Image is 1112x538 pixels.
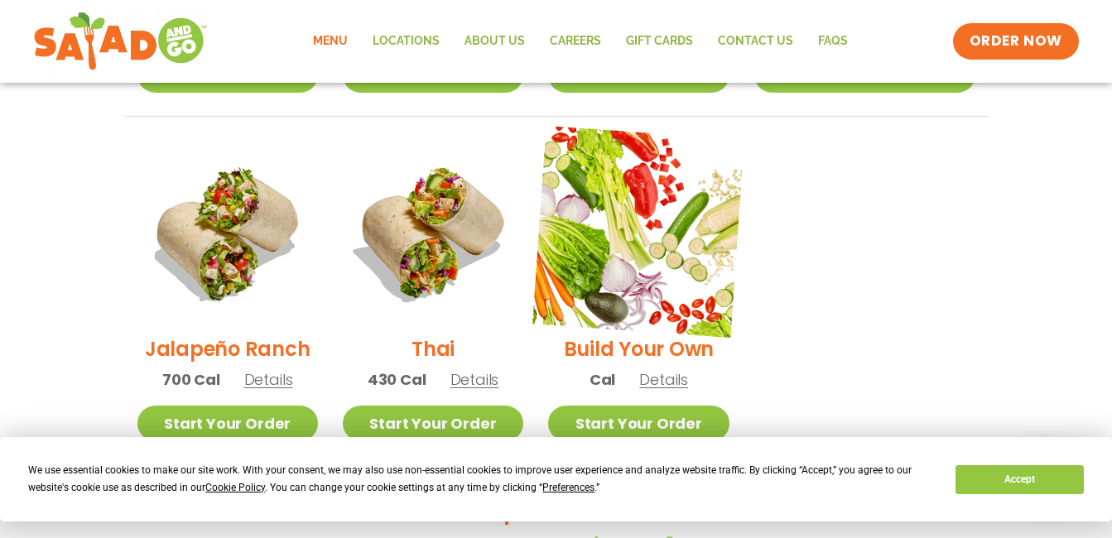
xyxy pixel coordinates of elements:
[542,482,595,493] span: Preferences
[137,142,318,322] img: Product photo for Jalapeño Ranch Wrap
[33,8,208,74] img: new-SAG-logo-768×292
[205,482,265,493] span: Cookie Policy
[953,23,1079,60] a: ORDER NOW
[301,22,360,60] a: Menu
[639,369,688,390] span: Details
[532,126,744,338] img: Product photo for Build Your Own
[145,334,310,363] h2: Jalapeño Ranch
[28,462,936,497] div: We use essential cookies to make our site work. With your consent, we may also use non-essential ...
[162,368,220,391] span: 700 Cal
[452,22,537,60] a: About Us
[412,334,455,363] h2: Thai
[614,22,705,60] a: GIFT CARDS
[343,142,523,322] img: Product photo for Thai Wrap
[537,22,614,60] a: Careers
[137,406,318,441] a: Start Your Order
[590,368,615,391] span: Cal
[705,22,806,60] a: Contact Us
[564,334,715,363] h2: Build Your Own
[301,22,860,60] nav: Menu
[970,31,1062,51] span: ORDER NOW
[956,465,1083,494] button: Accept
[343,406,523,441] a: Start Your Order
[450,369,499,390] span: Details
[548,406,729,441] a: Start Your Order
[360,22,452,60] a: Locations
[806,22,860,60] a: FAQs
[368,368,426,391] span: 430 Cal
[244,369,293,390] span: Details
